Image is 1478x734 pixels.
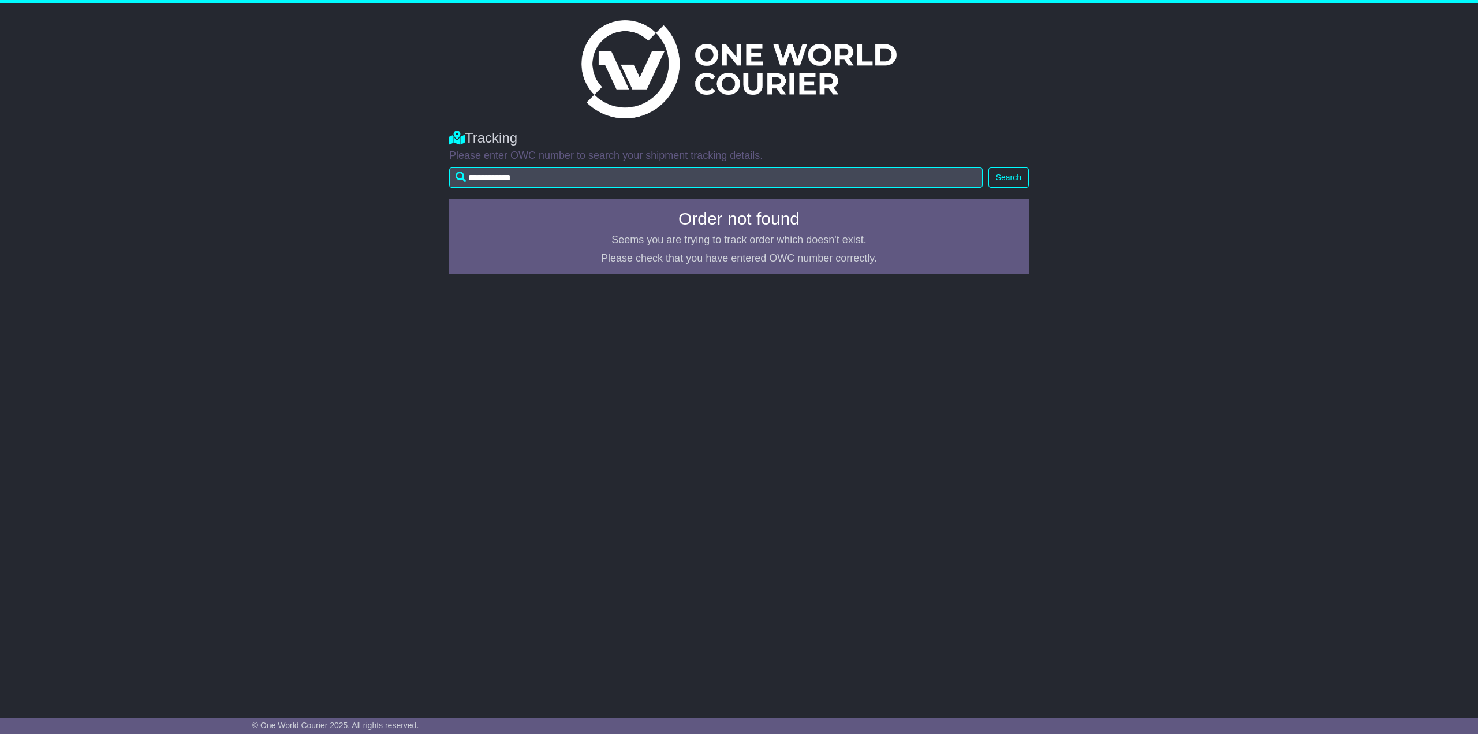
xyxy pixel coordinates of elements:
[581,20,897,118] img: Light
[456,209,1022,228] h4: Order not found
[449,150,1029,162] p: Please enter OWC number to search your shipment tracking details.
[252,721,419,730] span: © One World Courier 2025. All rights reserved.
[988,167,1029,188] button: Search
[449,130,1029,147] div: Tracking
[456,252,1022,265] p: Please check that you have entered OWC number correctly.
[456,234,1022,247] p: Seems you are trying to track order which doesn't exist.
